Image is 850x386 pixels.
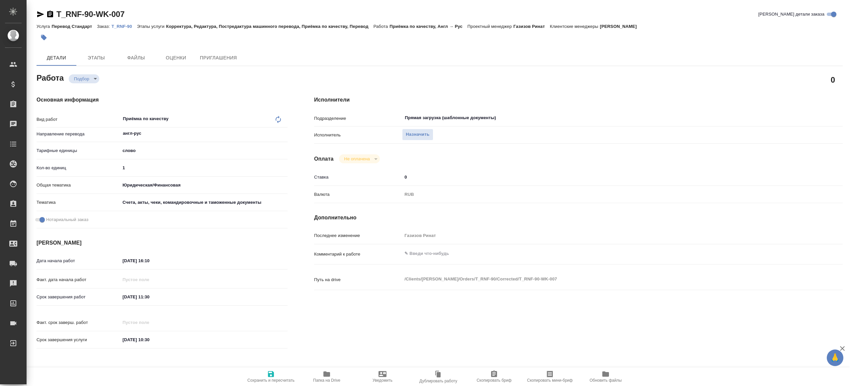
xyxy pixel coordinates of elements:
div: слово [120,145,288,156]
h2: 0 [831,74,835,85]
p: Срок завершения работ [37,294,120,300]
span: Детали [41,54,72,62]
textarea: /Clients/[PERSON_NAME]/Orders/T_RNF-90/Corrected/T_RNF-90-WK-007 [402,273,799,285]
p: Валюта [314,191,402,198]
p: Этапы услуги [137,24,166,29]
button: Не оплачена [342,156,372,162]
p: Исполнитель [314,132,402,138]
input: Пустое поле [402,231,799,240]
button: 🙏 [827,349,843,366]
span: Скопировать бриф [476,378,511,383]
button: Добавить тэг [37,30,51,45]
p: Ставка [314,174,402,181]
button: Open [795,117,796,118]
span: [PERSON_NAME] детали заказа [758,11,824,18]
input: ✎ Введи что-нибудь [120,292,178,302]
span: Уведомить [373,378,392,383]
a: T_RNF-90 [112,23,137,29]
p: Срок завершения услуги [37,337,120,343]
span: Этапы [80,54,112,62]
p: Факт. дата начала работ [37,276,120,283]
div: Счета, акты, чеки, командировочные и таможенные документы [120,197,288,208]
button: Скопировать бриф [466,367,522,386]
button: Сохранить и пересчитать [243,367,299,386]
h2: Работа [37,71,64,83]
p: Перевод Стандарт [51,24,97,29]
span: Нотариальный заказ [46,216,88,223]
p: Направление перевода [37,131,120,137]
span: Файлы [120,54,152,62]
p: Кол-во единиц [37,165,120,171]
span: Назначить [406,131,429,138]
p: [PERSON_NAME] [600,24,642,29]
span: Скопировать мини-бриф [527,378,572,383]
p: Последнее изменение [314,232,402,239]
p: Комментарий к работе [314,251,402,258]
h4: Оплата [314,155,334,163]
p: Работа [374,24,390,29]
input: ✎ Введи что-нибудь [402,172,799,182]
p: Подразделение [314,115,402,122]
p: Тарифные единицы [37,147,120,154]
button: Open [284,133,285,134]
p: Услуга [37,24,51,29]
div: Подбор [69,74,99,83]
button: Скопировать ссылку [46,10,54,18]
p: Корректура, Редактура, Постредактура машинного перевода, Приёмка по качеству, Перевод [166,24,373,29]
input: ✎ Введи что-нибудь [120,335,178,345]
p: Вид работ [37,116,120,123]
button: Скопировать ссылку для ЯМессенджера [37,10,44,18]
button: Назначить [402,129,433,140]
span: Оценки [160,54,192,62]
span: Сохранить и пересчитать [247,378,295,383]
div: RUB [402,189,799,200]
p: Клиентские менеджеры [550,24,600,29]
button: Уведомить [355,367,410,386]
span: Дублировать работу [419,379,457,383]
input: Пустое поле [120,318,178,327]
button: Папка на Drive [299,367,355,386]
p: Дата начала работ [37,258,120,264]
h4: Основная информация [37,96,288,104]
a: T_RNF-90-WK-007 [56,10,125,19]
p: Проектный менеджер [467,24,513,29]
button: Подбор [72,76,91,82]
h4: Исполнители [314,96,843,104]
p: T_RNF-90 [112,24,137,29]
span: Папка на Drive [313,378,340,383]
p: Путь на drive [314,276,402,283]
p: Приёмка по качеству, Англ → Рус [389,24,467,29]
button: Обновить файлы [578,367,634,386]
span: Обновить файлы [590,378,622,383]
p: Газизов Ринат [513,24,550,29]
input: ✎ Введи что-нибудь [120,256,178,266]
p: Факт. срок заверш. работ [37,319,120,326]
h4: [PERSON_NAME] [37,239,288,247]
p: Тематика [37,199,120,206]
span: 🙏 [829,351,841,365]
input: Пустое поле [120,275,178,284]
input: ✎ Введи что-нибудь [120,163,288,173]
span: Приглашения [200,54,237,62]
div: Юридическая/Финансовая [120,180,288,191]
h4: Дополнительно [314,214,843,222]
p: Заказ: [97,24,111,29]
div: Подбор [339,154,380,163]
p: Общая тематика [37,182,120,189]
button: Дублировать работу [410,367,466,386]
button: Скопировать мини-бриф [522,367,578,386]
